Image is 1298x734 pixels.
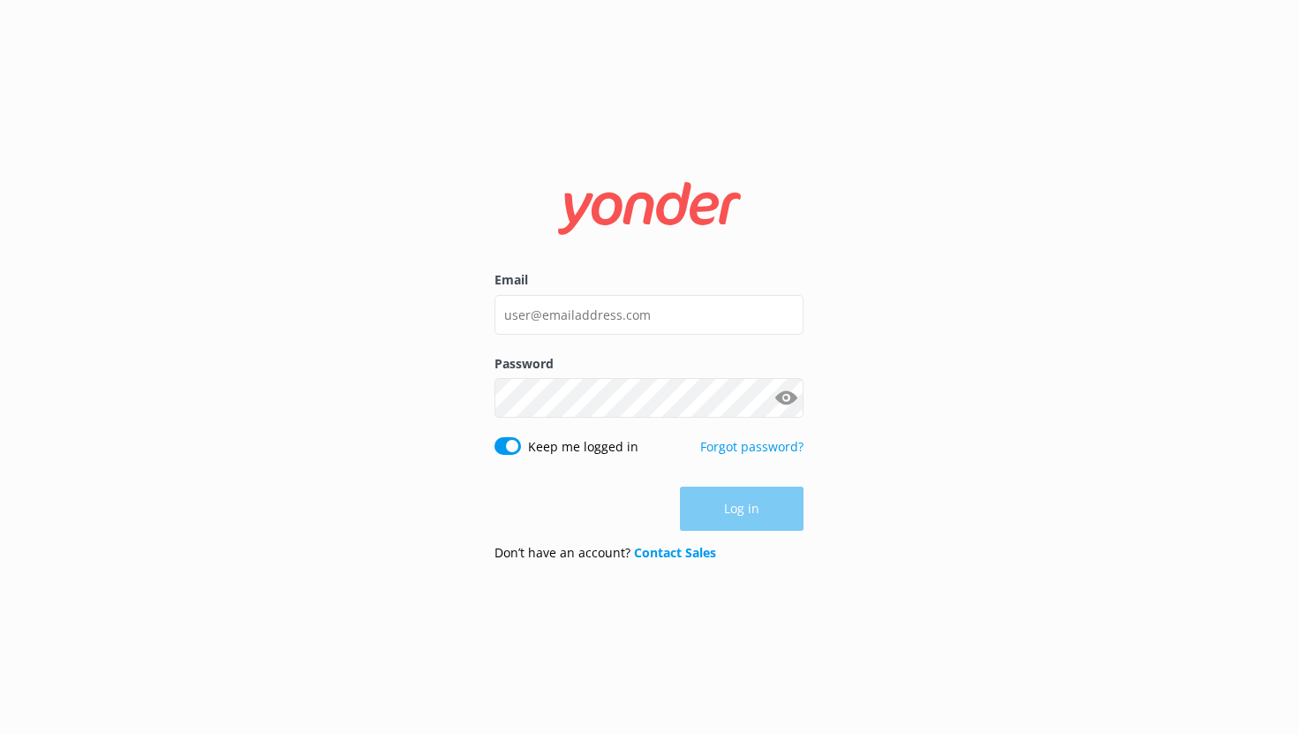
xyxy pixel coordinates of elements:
label: Email [494,270,804,290]
a: Forgot password? [700,438,804,455]
a: Contact Sales [634,544,716,561]
label: Keep me logged in [528,437,638,457]
button: Show password [768,381,804,416]
p: Don’t have an account? [494,543,716,563]
input: user@emailaddress.com [494,295,804,335]
label: Password [494,354,804,374]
